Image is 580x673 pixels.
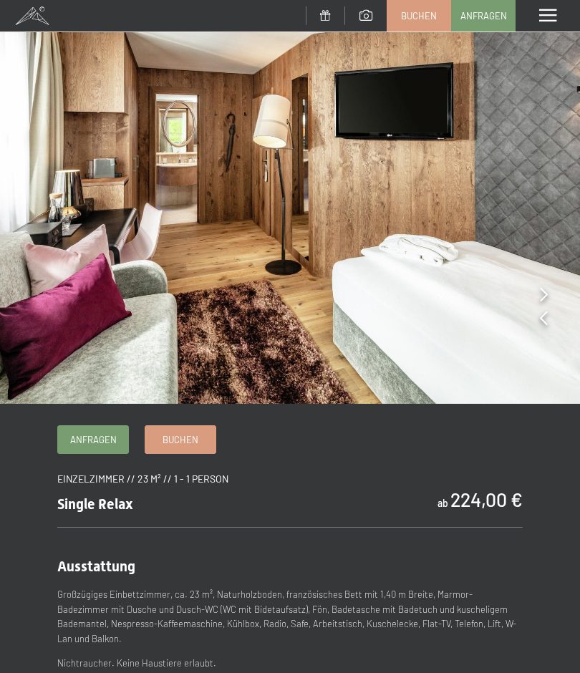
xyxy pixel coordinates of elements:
[450,488,523,510] b: 224,00 €
[57,473,228,485] span: Einzelzimmer // 23 m² // 1 - 1 Person
[70,433,117,446] span: Anfragen
[57,587,523,647] p: Großzügiges Einbettzimmer, ca. 23 m², Naturholzboden, französisches Bett mit 1,40 m Breite, Marmo...
[57,495,133,513] span: Single Relax
[460,9,507,22] span: Anfragen
[401,9,437,22] span: Buchen
[438,497,448,509] span: ab
[57,558,135,575] span: Ausstattung
[58,426,128,453] a: Anfragen
[145,426,216,453] a: Buchen
[57,656,523,671] p: Nichtraucher. Keine Haustiere erlaubt.
[163,433,198,446] span: Buchen
[387,1,450,31] a: Buchen
[452,1,515,31] a: Anfragen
